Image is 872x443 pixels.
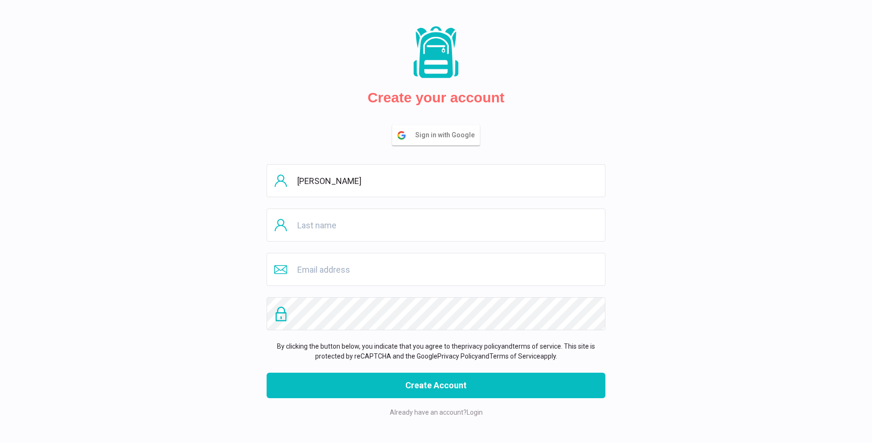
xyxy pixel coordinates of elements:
[410,25,462,80] img: Packs logo
[267,209,605,242] input: Last name
[267,164,605,197] input: First name
[437,352,478,360] a: Privacy Policy
[512,343,561,350] a: terms of service
[415,125,479,145] span: Sign in with Google
[267,342,605,361] p: By clicking the button below, you indicate that you agree to the and . This site is protected by ...
[467,409,483,416] a: Login
[267,373,605,398] button: Create Account
[368,89,504,106] h2: Create your account
[267,253,605,286] input: Email address
[267,408,605,418] p: Already have an account?
[489,352,540,360] a: Terms of Service
[392,125,480,145] button: Sign in with Google
[461,343,501,350] a: privacy policy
